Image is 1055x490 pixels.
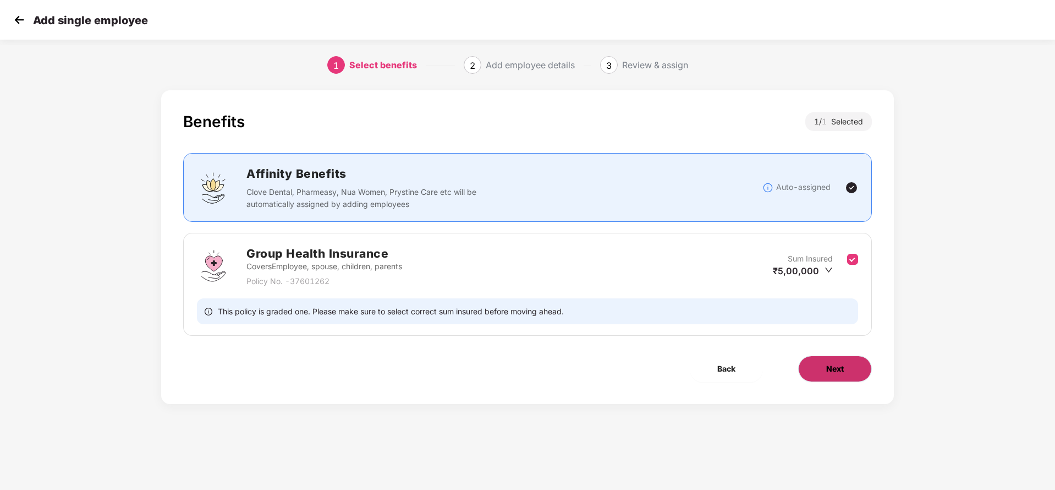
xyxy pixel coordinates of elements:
span: Back [717,363,735,375]
div: ₹5,00,000 [773,265,833,277]
span: 2 [470,60,475,71]
div: Select benefits [349,56,417,74]
h2: Affinity Benefits [246,165,641,183]
span: Next [826,363,844,375]
span: down [825,266,833,274]
p: Covers Employee, spouse, children, parents [246,260,402,273]
p: Clove Dental, Pharmeasy, Nua Women, Prystine Care etc will be automatically assigned by adding em... [246,186,483,210]
span: This policy is graded one. Please make sure to select correct sum insured before moving ahead. [218,306,564,317]
h2: Group Health Insurance [246,244,402,263]
span: info-circle [205,306,212,317]
span: 1 [822,117,831,126]
img: svg+xml;base64,PHN2ZyBpZD0iVGljay0yNHgyNCIgeG1sbnM9Imh0dHA6Ly93d3cudzMub3JnLzIwMDAvc3ZnIiB3aWR0aD... [845,181,858,194]
p: Sum Insured [788,253,833,265]
img: svg+xml;base64,PHN2ZyBpZD0iR3JvdXBfSGVhbHRoX0luc3VyYW5jZSIgZGF0YS1uYW1lPSJHcm91cCBIZWFsdGggSW5zdX... [197,249,230,282]
div: Benefits [183,112,245,131]
button: Next [798,356,872,382]
span: 1 [333,60,339,71]
p: Policy No. - 37601262 [246,275,402,287]
img: svg+xml;base64,PHN2ZyB4bWxucz0iaHR0cDovL3d3dy53My5vcmcvMjAwMC9zdmciIHdpZHRoPSIzMCIgaGVpZ2h0PSIzMC... [11,12,28,28]
div: 1 / Selected [805,112,872,131]
img: svg+xml;base64,PHN2ZyBpZD0iQWZmaW5pdHlfQmVuZWZpdHMiIGRhdGEtbmFtZT0iQWZmaW5pdHkgQmVuZWZpdHMiIHhtbG... [197,171,230,204]
p: Auto-assigned [776,181,831,193]
div: Review & assign [622,56,688,74]
span: 3 [606,60,612,71]
img: svg+xml;base64,PHN2ZyBpZD0iSW5mb18tXzMyeDMyIiBkYXRhLW5hbWU9IkluZm8gLSAzMngzMiIgeG1sbnM9Imh0dHA6Ly... [762,182,773,193]
p: Add single employee [33,14,148,27]
div: Add employee details [486,56,575,74]
button: Back [690,356,763,382]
